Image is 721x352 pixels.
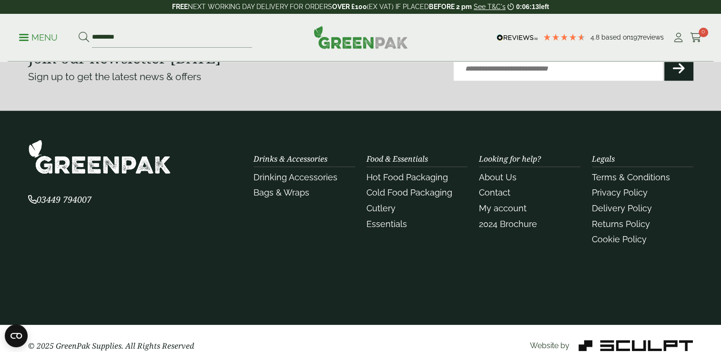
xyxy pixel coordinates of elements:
a: Returns Policy [592,219,650,229]
a: 03449 794007 [28,196,91,205]
span: 4.8 [590,33,601,41]
a: Drinking Accessories [254,172,337,182]
a: Delivery Policy [592,203,652,213]
i: Cart [690,33,702,42]
a: See T&C's [474,3,506,10]
img: GreenPak Supplies [28,139,171,174]
span: left [539,3,549,10]
a: Hot Food Packaging [366,172,448,182]
span: 197 [630,33,640,41]
a: Essentials [366,219,407,229]
strong: BEFORE 2 pm [429,3,472,10]
span: 03449 794007 [28,194,91,205]
a: Menu [19,32,58,41]
button: Open CMP widget [5,324,28,347]
p: © 2025 GreenPak Supplies. All Rights Reserved [28,340,242,352]
span: 0 [699,28,708,37]
a: Cookie Policy [592,234,647,244]
a: Cutlery [366,203,396,213]
i: My Account [672,33,684,42]
a: Contact [479,187,510,197]
img: Sculpt [579,340,693,351]
a: 0 [690,31,702,45]
a: Bags & Wraps [254,187,309,197]
img: REVIEWS.io [497,34,538,41]
span: Website by [529,341,569,350]
strong: FREE [172,3,188,10]
a: About Us [479,172,517,182]
a: Privacy Policy [592,187,648,197]
a: Cold Food Packaging [366,187,452,197]
strong: Join our newsletter [DATE] [28,47,221,68]
span: reviews [640,33,664,41]
p: Sign up to get the latest news & offers [28,69,327,84]
p: Menu [19,32,58,43]
span: Based on [601,33,630,41]
a: Terms & Conditions [592,172,670,182]
span: 0:06:13 [516,3,539,10]
strong: OVER £100 [332,3,367,10]
img: GreenPak Supplies [314,26,408,49]
div: 4.79 Stars [543,33,586,41]
a: My account [479,203,527,213]
a: 2024 Brochure [479,219,537,229]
